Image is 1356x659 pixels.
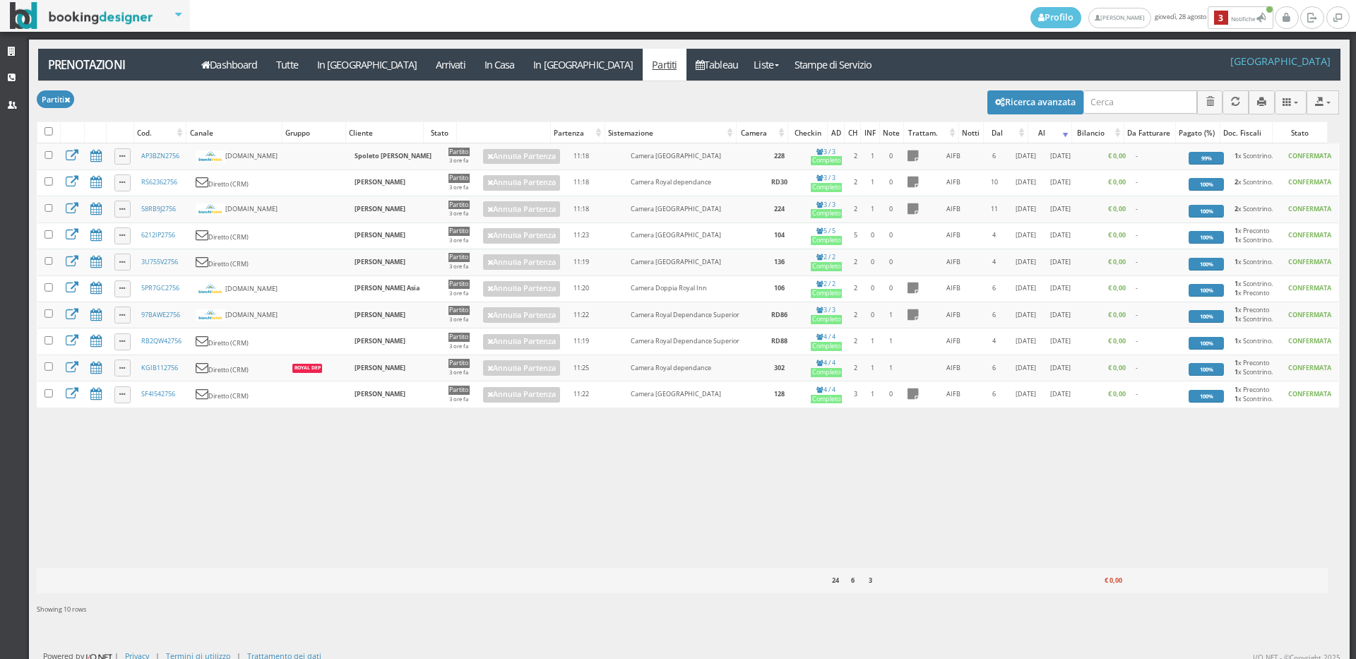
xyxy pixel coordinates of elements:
[10,2,153,30] img: BookingDesigner.com
[483,175,561,191] a: Annulla Partenza
[771,336,787,345] b: RD88
[925,222,982,249] td: AIFB
[1230,355,1281,381] td: x Preconto x Scontrino.
[864,328,881,355] td: 1
[847,196,864,222] td: 2
[448,359,470,368] div: Partito
[864,222,881,249] td: 0
[1044,249,1077,275] td: [DATE]
[811,209,842,218] div: Completo
[771,177,787,186] b: RD30
[1131,222,1184,249] td: -
[1235,151,1238,160] b: 1
[1176,123,1220,143] div: Pagato (%)
[771,310,787,319] b: RD86
[191,302,286,328] td: [DOMAIN_NAME]
[1230,222,1281,249] td: x Preconto x Scontrino.
[987,90,1083,114] button: Ricerca avanzata
[774,151,785,160] b: 228
[1230,196,1281,222] td: x Scontrino.
[141,310,180,319] a: 97BAWE2756
[1230,170,1281,196] td: x Scontrino.
[847,328,864,355] td: 2
[847,170,864,196] td: 2
[355,283,420,292] b: [PERSON_NAME] Asia
[1131,143,1184,170] td: -
[925,381,982,408] td: AIFB
[737,123,787,143] div: Camera
[191,275,286,302] td: [DOMAIN_NAME]
[747,49,785,81] a: Liste
[141,283,179,292] a: 5PR7GC2756
[141,257,178,266] a: 3U755V2756
[1235,358,1238,367] b: 1
[811,368,842,377] div: Completo
[1007,355,1044,381] td: [DATE]
[1189,310,1224,323] div: 100%
[1235,177,1238,186] b: 2
[626,196,754,222] td: Camera [GEOGRAPHIC_DATA]
[196,283,225,295] img: bianchihotels.svg
[864,275,881,302] td: 0
[448,227,470,236] div: Partito
[1108,151,1126,160] b: € 0,00
[1030,7,1081,28] a: Profilo
[569,302,626,328] td: 11:22
[191,143,286,170] td: [DOMAIN_NAME]
[982,170,1008,196] td: 10
[925,355,982,381] td: AIFB
[449,184,468,191] small: 3 ore fa
[864,355,881,381] td: 1
[864,196,881,222] td: 1
[282,123,345,143] div: Gruppo
[847,275,864,302] td: 2
[569,170,626,196] td: 11:18
[643,49,686,81] a: Partiti
[1044,143,1077,170] td: [DATE]
[881,143,900,170] td: 0
[1235,235,1238,244] b: 1
[295,364,321,371] b: Royal Dep
[1288,283,1331,292] b: CONFERMATA
[186,123,281,143] div: Canale
[1044,275,1077,302] td: [DATE]
[196,150,225,162] img: bianchihotels.svg
[1108,204,1126,213] b: € 0,00
[811,226,842,245] a: 5 / 5Completo
[1189,258,1224,271] div: 100%
[1072,123,1124,143] div: Bilancio
[626,302,754,328] td: Camera Royal Dependance Superior
[1273,123,1327,143] div: Stato
[191,170,286,196] td: Diretto (CRM)
[864,381,881,408] td: 1
[1108,310,1126,319] b: € 0,00
[847,302,864,328] td: 2
[881,302,900,328] td: 1
[1235,257,1238,266] b: 1
[196,309,225,321] img: bianchihotels.svg
[1044,170,1077,196] td: [DATE]
[448,148,470,157] div: Partito
[38,49,184,81] a: Prenotazioni
[626,328,754,355] td: Camera Royal Dependance Superior
[811,358,842,377] a: 4 / 4Completo
[569,275,626,302] td: 11:20
[1235,367,1238,376] b: 1
[569,328,626,355] td: 11:19
[982,355,1008,381] td: 6
[1044,302,1077,328] td: [DATE]
[1235,204,1238,213] b: 2
[449,369,468,376] small: 3 ore fa
[1131,196,1184,222] td: -
[569,355,626,381] td: 11:25
[1223,90,1249,114] button: Aggiorna
[1235,288,1238,297] b: 1
[1028,123,1072,143] div: Al
[1189,152,1224,165] div: 99%
[141,204,176,213] a: 58RB9J2756
[774,230,785,239] b: 104
[483,307,561,323] a: Annulla Partenza
[1108,363,1126,372] b: € 0,00
[569,196,626,222] td: 11:18
[191,196,286,222] td: [DOMAIN_NAME]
